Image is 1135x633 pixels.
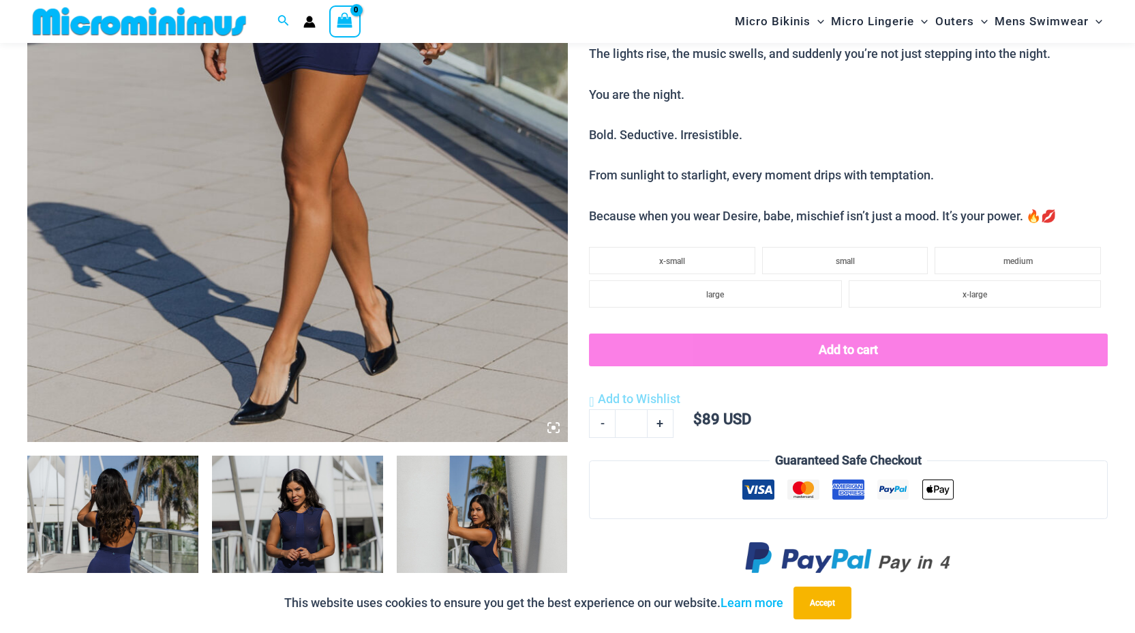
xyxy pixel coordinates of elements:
[735,4,811,39] span: Micro Bikinis
[729,2,1108,41] nav: Site Navigation
[935,4,974,39] span: Outers
[935,247,1101,274] li: medium
[974,4,988,39] span: Menu Toggle
[831,4,914,39] span: Micro Lingerie
[770,450,927,471] legend: Guaranteed Safe Checkout
[914,4,928,39] span: Menu Toggle
[648,409,674,438] a: +
[659,256,685,266] span: x-small
[589,409,615,438] a: -
[1003,256,1033,266] span: medium
[762,247,928,274] li: small
[828,4,931,39] a: Micro LingerieMenu ToggleMenu Toggle
[995,4,1089,39] span: Mens Swimwear
[793,587,851,619] button: Accept
[932,4,991,39] a: OutersMenu ToggleMenu Toggle
[721,595,783,610] a: Learn more
[615,409,647,438] input: Product quantity
[589,280,841,308] li: large
[731,4,828,39] a: Micro BikinisMenu ToggleMenu Toggle
[27,6,252,37] img: MM SHOP LOGO FLAT
[811,4,824,39] span: Menu Toggle
[1089,4,1102,39] span: Menu Toggle
[303,16,316,28] a: Account icon link
[598,392,680,406] span: Add to Wishlist
[836,256,855,266] span: small
[849,280,1101,308] li: x-large
[277,13,290,30] a: Search icon link
[963,290,987,299] span: x-large
[589,389,680,409] a: Add to Wishlist
[589,247,755,274] li: x-small
[693,411,702,428] span: $
[329,5,361,37] a: View Shopping Cart, empty
[991,4,1106,39] a: Mens SwimwearMenu ToggleMenu Toggle
[589,334,1108,366] button: Add to cart
[284,593,783,613] p: This website uses cookies to ensure you get the best experience on our website.
[693,411,751,428] bdi: 89 USD
[706,290,724,299] span: large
